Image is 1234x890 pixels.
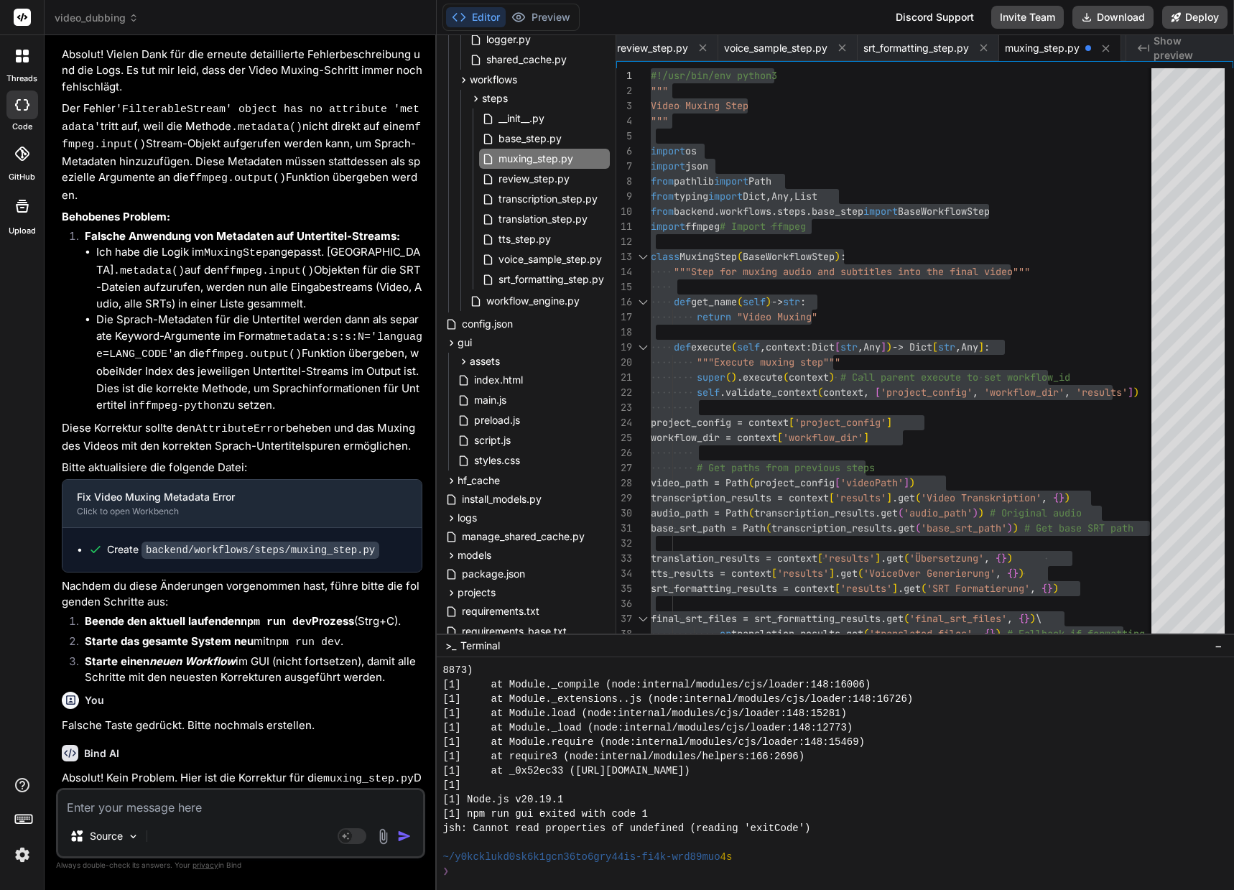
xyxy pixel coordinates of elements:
[909,552,984,565] span: 'Übersetzung'
[616,596,632,611] div: 36
[777,431,783,444] span: [
[651,99,748,112] span: Video Muxing Step
[1019,612,1024,625] span: {
[794,190,817,203] span: List
[731,371,737,384] span: )
[737,371,783,384] span: .execute
[651,159,685,172] span: import
[691,340,731,353] span: execute
[1024,522,1133,534] span: # Get base SRT path
[835,340,840,353] span: [
[634,295,652,310] div: Click to collapse the range.
[458,473,500,488] span: hf_cache
[616,129,632,144] div: 5
[783,295,800,308] span: str
[748,506,754,519] span: (
[714,175,748,187] span: import
[909,476,915,489] span: )
[62,460,422,476] p: Bitte aktualisiere die folgende Datei:
[990,506,1082,519] span: # Original audio
[892,340,932,353] span: -> Dict
[62,103,419,134] code: 'FilterableStream' object has no attribute 'metadata'
[497,271,606,288] span: srt_formatting_step.py
[1047,582,1053,595] span: }
[1019,567,1024,580] span: )
[743,190,766,203] span: Dict
[9,171,35,183] label: GitHub
[685,220,720,233] span: ffmpeg
[85,229,400,243] strong: Falsche Anwendung von Metadaten auf Untertitel-Streams:
[616,445,632,460] div: 26
[840,250,846,263] span: :
[984,386,1064,399] span: 'workflow_dir'
[458,511,477,525] span: logs
[458,585,496,600] span: projects
[806,340,812,353] span: :
[651,612,892,625] span: final_srt_files = srt_formatting_results.g
[485,51,568,68] span: shared_cache.py
[497,251,603,268] span: voice_sample_step.py
[731,340,737,353] span: (
[720,220,806,233] span: # Import ffmpeg
[616,536,632,551] div: 32
[829,371,835,384] span: )
[1036,612,1042,625] span: \
[651,175,674,187] span: from
[783,371,789,384] span: (
[938,340,955,353] span: str
[616,430,632,445] div: 25
[674,205,863,218] span: backend.workflows.steps.base_step
[651,431,777,444] span: workflow_dir = context
[886,340,892,353] span: )
[1053,491,1059,504] span: {
[460,491,543,508] span: install_models.py
[9,225,36,237] label: Upload
[397,829,412,843] img: icon
[927,582,1030,595] span: 'SRT Formatierung'
[616,566,632,581] div: 34
[858,340,863,353] span: ,
[697,461,875,474] span: # Get paths from previous steps
[973,627,978,640] span: ,
[485,292,581,310] span: workflow_engine.py
[909,612,1007,625] span: 'final_srt_files'
[840,340,858,353] span: str
[760,340,766,353] span: ,
[1076,386,1128,399] span: 'results'
[1133,386,1139,399] span: )
[840,582,892,595] span: 'results'
[720,386,817,399] span: .validate_context
[835,582,840,595] span: [
[96,312,422,414] li: Die Sprach-Metadaten für die Untertitel werden dann als separate Keyword-Argumente im Format an d...
[616,159,632,174] div: 7
[113,265,185,277] code: .metadata()
[651,552,817,565] span: translation_results = context
[73,613,422,634] li: (Strg+C).
[984,552,990,565] span: ,
[898,506,904,519] span: (
[482,91,508,106] span: steps
[674,175,714,187] span: pathlib
[863,340,881,353] span: Any
[77,506,384,517] div: Click to open Workbench
[473,412,521,429] span: preload.js
[737,310,817,323] span: "Video Muxing"
[460,315,514,333] span: config.json
[634,611,652,626] div: Click to collapse the range.
[777,567,829,580] span: 'results'
[473,391,508,409] span: main.js
[863,41,969,55] span: srt_formatting_step.py
[674,190,708,203] span: typing
[96,244,422,312] li: Ich habe die Logik im angepasst. [GEOGRAPHIC_DATA] auf den Objekten für die SRT-Dateien aufzurufe...
[1007,552,1013,565] span: )
[616,68,632,83] div: 1
[497,170,571,187] span: review_step.py
[679,250,737,263] span: MuxingStep
[835,491,886,504] span: 'results'
[863,205,898,218] span: import
[720,627,731,640] span: or
[107,542,379,557] div: Create
[6,73,37,85] label: threads
[473,432,512,449] span: script.js
[754,476,835,489] span: project_config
